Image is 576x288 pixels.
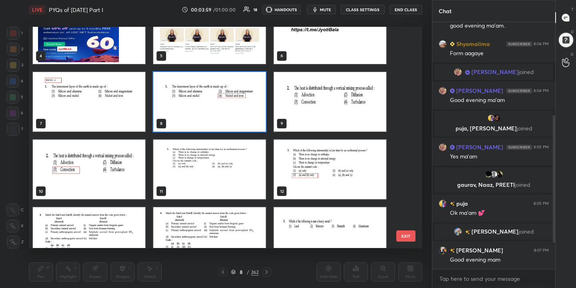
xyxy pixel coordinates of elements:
img: 1759847604VG7ANA.pdf [274,140,386,199]
p: T [571,6,574,12]
img: Learner_Badge_beginner_1_8b307cf2a0.svg [450,42,455,46]
span: joined [518,228,534,235]
div: 7 [7,123,23,136]
div: / [247,270,249,274]
img: 7ff31d1bf61a4f1b82b557c5ca11f165.jpg [454,68,462,76]
div: Ok ma'am 💕 [450,209,549,217]
img: no-rating-badge.077c3623.svg [465,230,470,234]
span: joined [515,181,530,188]
img: b717d4c772334cd7883e8195646e80b7.jpg [439,40,447,48]
img: 4P8fHbbgJtejmAAAAAElFTkSuQmCC [506,145,532,150]
div: 8:04 PM [534,42,549,46]
img: f97e23da2e6a4b5f8f1acac913b327de.jpg [487,114,495,122]
h6: [PERSON_NAME] [455,143,503,151]
div: 8 [237,270,245,274]
img: 1759847604VG7ANA.pdf [153,140,266,199]
div: Z [7,236,24,248]
img: no-rating-badge.077c3623.svg [450,202,455,206]
div: 5 [6,91,23,104]
img: 7ff31d1bf61a4f1b82b557c5ca11f165.jpg [439,87,447,95]
div: grid [29,27,408,248]
button: CLASS SETTINGS [341,5,385,14]
span: [PERSON_NAME] [472,228,518,235]
div: 1 [7,27,23,40]
img: 3 [493,114,501,122]
img: 1759847604VG7ANA.pdf [153,72,266,132]
img: 1759847604VG7ANA.pdf [33,4,145,64]
button: End Class [389,5,422,14]
div: 4 [6,75,23,88]
span: mute [320,7,331,12]
img: 2bdf3e3e17634c6ebcf44cd561fd4298.jpg [484,170,492,178]
img: 1759847604VG7ANA.pdf [33,208,145,267]
button: HANDOUTS [262,5,301,14]
div: grid [432,22,555,269]
div: 3 [7,59,23,72]
div: 2 [7,43,23,56]
img: 1759847604VG7ANA.pdf [274,4,386,64]
span: joined [518,69,534,75]
img: 143b6518b2d5494e9263a95f017feb05.jpg [454,228,462,236]
div: 6 [6,107,23,120]
p: G [570,51,574,57]
div: 8:05 PM [534,145,549,150]
img: 1759847604VG7ANA.pdf [33,140,145,199]
p: D [571,29,574,35]
div: Form aagaye [450,50,549,58]
img: Learner_Badge_scholar_0185234fc8.svg [465,70,470,75]
div: good evening ma'am.. [450,22,549,30]
p: puja, [PERSON_NAME] [439,125,548,132]
div: Yes ma'am [450,153,549,161]
img: 7ff31d1bf61a4f1b82b557c5ca11f165.jpg [439,143,447,151]
div: 8:05 PM [534,201,549,206]
span: joined [517,124,532,132]
div: C [6,204,24,216]
img: f97e23da2e6a4b5f8f1acac913b327de.jpg [439,200,447,208]
div: 262 [251,268,259,276]
div: 8:04 PM [534,88,549,93]
p: Chat [432,0,458,22]
div: 8:07 PM [534,248,549,253]
h6: [PERSON_NAME] [455,86,503,95]
div: 18 [253,8,257,12]
h6: Shyamalima [455,40,490,48]
img: b6502cf4211049a2b822ee36b01a42d7.jpg [439,246,447,254]
img: 4P8fHbbgJtejmAAAAAElFTkSuQmCC [506,88,532,93]
button: EXIT [396,230,415,242]
img: Learner_Badge_scholar_0185234fc8.svg [450,88,455,93]
div: LIVE [29,5,46,14]
div: X [6,220,24,232]
img: 1759847604VG7ANA.pdf [274,72,386,132]
img: Learner_Badge_scholar_0185234fc8.svg [450,145,455,150]
h6: [PERSON_NAME] [455,246,503,254]
img: 1759847604VG7ANA.pdf [33,72,145,132]
div: Good evening mam [450,256,549,264]
img: 1759847604VG7ANA.pdf [153,208,266,267]
img: 1759847604VG7ANA.pdf [153,4,266,64]
img: 4P8fHbbgJtejmAAAAAElFTkSuQmCC [506,42,532,46]
span: [PERSON_NAME] [472,69,518,75]
div: Good evening ma'am [450,96,549,104]
h6: puja [455,199,468,208]
img: 1759847604VG7ANA.pdf [274,208,386,267]
img: no-rating-badge.077c3623.svg [450,248,455,253]
button: mute [307,5,336,14]
img: default.png [490,170,498,178]
img: 975d8f80c7b7480790a58a61b4a474ae.jpg [496,170,504,178]
p: gaurav, Naaz, PREETI [439,182,548,188]
h4: PYQs of [DATE] Part I [49,6,103,14]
